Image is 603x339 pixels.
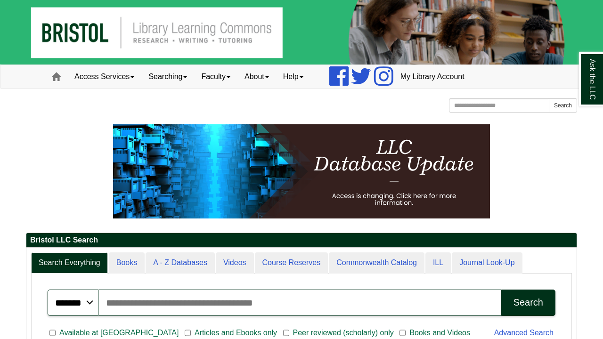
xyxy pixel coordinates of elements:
[425,252,451,274] a: ILL
[276,65,310,89] a: Help
[109,252,145,274] a: Books
[191,327,281,339] span: Articles and Ebooks only
[49,329,56,337] input: Available at [GEOGRAPHIC_DATA]
[549,98,577,113] button: Search
[146,252,215,274] a: A - Z Databases
[141,65,194,89] a: Searching
[113,124,490,218] img: HTML tutorial
[194,65,237,89] a: Faculty
[283,329,289,337] input: Peer reviewed (scholarly) only
[393,65,472,89] a: My Library Account
[56,327,182,339] span: Available at [GEOGRAPHIC_DATA]
[31,252,108,274] a: Search Everything
[406,327,474,339] span: Books and Videos
[67,65,141,89] a: Access Services
[329,252,424,274] a: Commonwealth Catalog
[452,252,522,274] a: Journal Look-Up
[237,65,276,89] a: About
[289,327,398,339] span: Peer reviewed (scholarly) only
[501,290,555,316] button: Search
[255,252,328,274] a: Course Reserves
[185,329,191,337] input: Articles and Ebooks only
[399,329,406,337] input: Books and Videos
[494,329,554,337] a: Advanced Search
[513,297,543,308] div: Search
[216,252,254,274] a: Videos
[26,233,577,248] h2: Bristol LLC Search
